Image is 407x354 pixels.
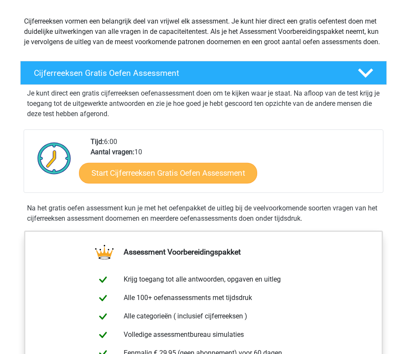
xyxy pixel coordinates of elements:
a: Start Cijferreeksen Gratis Oefen Assessment [79,163,257,183]
p: Cijferreeksen vormen een belangrijk deel van vrijwel elk assessment. Je kunt hier direct een grat... [24,16,383,47]
img: Klok [33,137,76,180]
b: Aantal vragen: [91,148,134,156]
div: 6:00 10 [84,137,383,192]
b: Tijd: [91,138,104,146]
h4: Cijferreeksen Gratis Oefen Assessment [34,68,344,78]
div: Na het gratis oefen assessment kun je met het oefenpakket de uitleg bij de veelvoorkomende soorte... [24,203,383,224]
a: Cijferreeksen Gratis Oefen Assessment [17,61,390,85]
p: Je kunt direct een gratis cijferreeksen oefenassessment doen om te kijken waar je staat. Na afloo... [27,88,380,119]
